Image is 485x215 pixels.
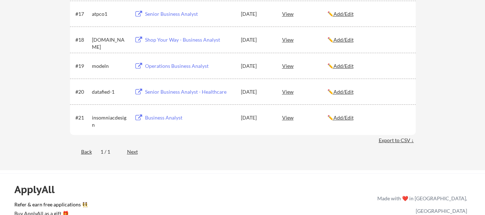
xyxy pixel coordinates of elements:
[334,63,354,69] u: Add/Edit
[241,114,272,121] div: [DATE]
[282,59,327,72] div: View
[145,10,234,18] div: Senior Business Analyst
[334,89,354,95] u: Add/Edit
[14,202,227,210] a: Refer & earn free applications 👯‍♀️
[334,11,354,17] u: Add/Edit
[92,36,128,50] div: [DOMAIN_NAME]
[145,114,234,121] div: Business Analyst
[75,62,89,70] div: #19
[92,10,128,18] div: atpco1
[282,111,327,124] div: View
[282,33,327,46] div: View
[327,62,409,70] div: ✏️
[75,88,89,95] div: #20
[70,148,92,155] div: Back
[327,114,409,121] div: ✏️
[241,10,272,18] div: [DATE]
[282,7,327,20] div: View
[75,36,89,43] div: #18
[327,88,409,95] div: ✏️
[327,36,409,43] div: ✏️
[327,10,409,18] div: ✏️
[75,10,89,18] div: #17
[241,62,272,70] div: [DATE]
[92,114,128,128] div: insomniacdesign
[379,137,416,144] div: Export to CSV ↓
[145,62,234,70] div: Operations Business Analyst
[241,88,272,95] div: [DATE]
[101,148,118,155] div: 1 / 1
[14,183,63,196] div: ApplyAll
[127,148,146,155] div: Next
[334,37,354,43] u: Add/Edit
[334,114,354,121] u: Add/Edit
[92,88,128,95] div: datafied-1
[75,114,89,121] div: #21
[92,62,128,70] div: modeln
[241,36,272,43] div: [DATE]
[282,85,327,98] div: View
[145,88,234,95] div: Senior Business Analyst - Healthcare
[145,36,234,43] div: Shop Your Way - Business Analyst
